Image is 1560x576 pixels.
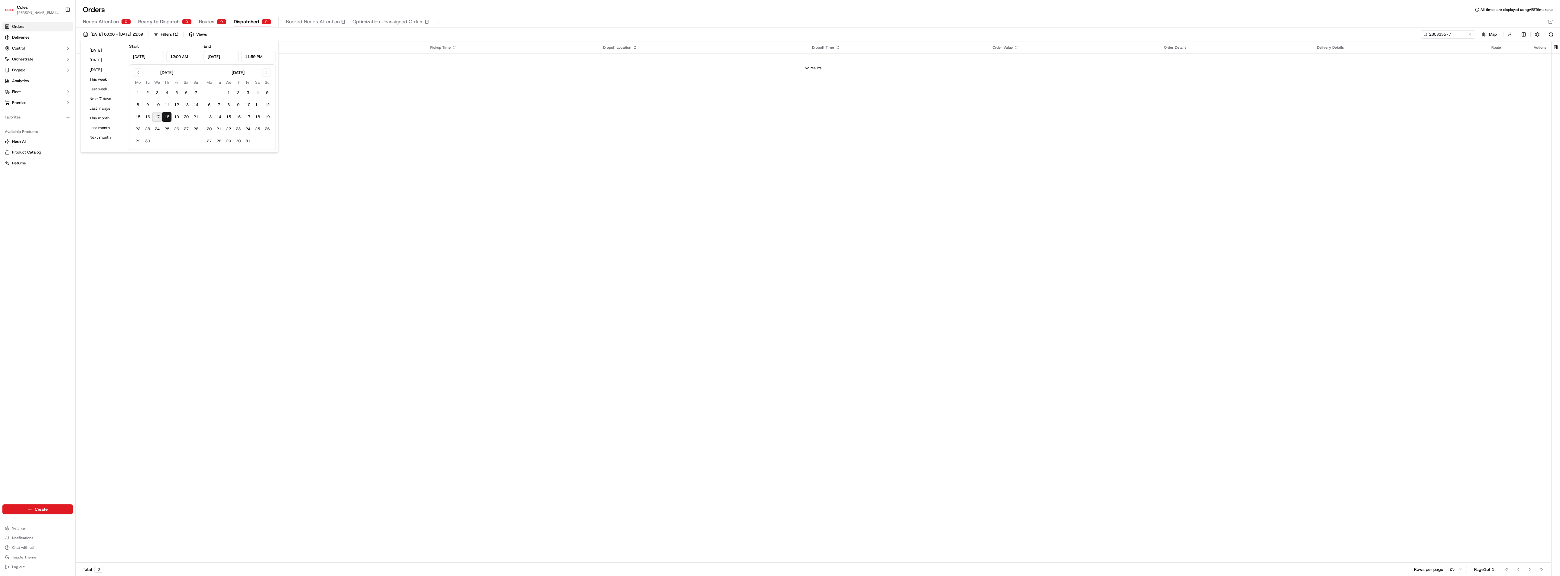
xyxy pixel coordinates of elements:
button: 2 [233,88,243,98]
button: Nash AI [2,137,73,146]
button: Control [2,44,73,53]
button: Settings [2,524,73,532]
button: Last month [87,124,123,132]
button: 25 [162,124,172,134]
button: 16 [233,112,243,122]
button: Engage [2,65,73,75]
input: Time [241,51,276,62]
button: Last week [87,85,123,93]
button: 23 [143,124,152,134]
div: Filters [161,32,178,37]
button: 20 [204,124,214,134]
button: Log out [2,563,73,571]
button: 10 [152,100,162,110]
span: Coles [17,4,28,10]
button: 19 [172,112,181,122]
span: Optimization Unassigned Orders [353,18,424,25]
button: 17 [152,112,162,122]
div: Delivery Details [1317,45,1482,50]
span: Analytics [12,78,29,84]
div: Page 1 of 1 [1474,566,1494,572]
input: Date [129,51,164,62]
button: 28 [214,136,224,146]
div: 0 [94,566,103,573]
button: 29 [133,136,143,146]
button: 10 [243,100,253,110]
span: Notifications [12,536,33,540]
input: Got a question? Start typing here... [16,39,109,46]
button: Create [2,504,73,514]
button: Views [186,30,210,39]
button: 8 [133,100,143,110]
th: Tuesday [214,79,224,86]
span: Settings [12,526,26,531]
button: 7 [191,88,201,98]
th: Saturday [253,79,262,86]
button: Last 7 days [87,104,123,113]
button: 5 [262,88,272,98]
input: Type to search [1421,30,1475,39]
span: Promise [12,100,26,105]
a: Product Catalog [5,150,70,155]
button: 24 [152,124,162,134]
button: 21 [214,124,224,134]
button: 5 [172,88,181,98]
button: Go to previous month [134,68,143,77]
th: Thursday [233,79,243,86]
a: 📗Knowledge Base [4,86,49,96]
button: 17 [243,112,253,122]
span: Nash AI [12,139,26,144]
button: 31 [243,136,253,146]
span: Knowledge Base [12,88,46,94]
span: Product Catalog [12,150,41,155]
span: Toggle Theme [12,555,36,560]
th: Sunday [191,79,201,86]
button: 1 [133,88,143,98]
button: Refresh [1547,30,1555,39]
th: Saturday [181,79,191,86]
button: 29 [224,136,233,146]
th: Thursday [162,79,172,86]
button: 6 [204,100,214,110]
span: Orchestrate [12,57,33,62]
button: Product Catalog [2,147,73,157]
button: 25 [253,124,262,134]
div: No results. [78,66,1549,70]
div: Available Products [2,127,73,137]
div: We're available if you need us! [21,64,76,69]
button: Chat with us! [2,543,73,552]
button: Go to next month [262,68,271,77]
button: 9 [233,100,243,110]
img: 1736555255976-a54dd68f-1ca7-489b-9aae-adbdc363a1c4 [6,58,17,69]
button: 26 [262,124,272,134]
input: Date [204,51,239,62]
button: Toggle Theme [2,553,73,561]
button: 11 [162,100,172,110]
button: Promise [2,98,73,108]
div: [DATE] [232,70,245,76]
div: 0 [182,19,192,24]
button: 19 [262,112,272,122]
span: Fleet [12,89,21,95]
button: Fleet [2,87,73,97]
span: Chat with us! [12,545,34,550]
div: Favorites [2,112,73,122]
button: Next 7 days [87,95,123,103]
button: Start new chat [103,60,110,67]
button: [DATE] 00:00 - [DATE] 23:59 [80,30,146,39]
button: 28 [191,124,201,134]
span: All times are displayed using AEST timezone [1480,7,1553,12]
th: Monday [133,79,143,86]
button: 15 [133,112,143,122]
button: Filters(1) [151,30,181,39]
a: 💻API Documentation [49,86,99,96]
button: 11 [253,100,262,110]
button: 24 [243,124,253,134]
a: Orders [2,22,73,31]
div: Order Value [993,45,1155,50]
button: 27 [204,136,214,146]
button: This week [87,75,123,84]
p: Welcome 👋 [6,24,110,34]
button: Map [1478,31,1501,38]
button: Orchestrate [2,54,73,64]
